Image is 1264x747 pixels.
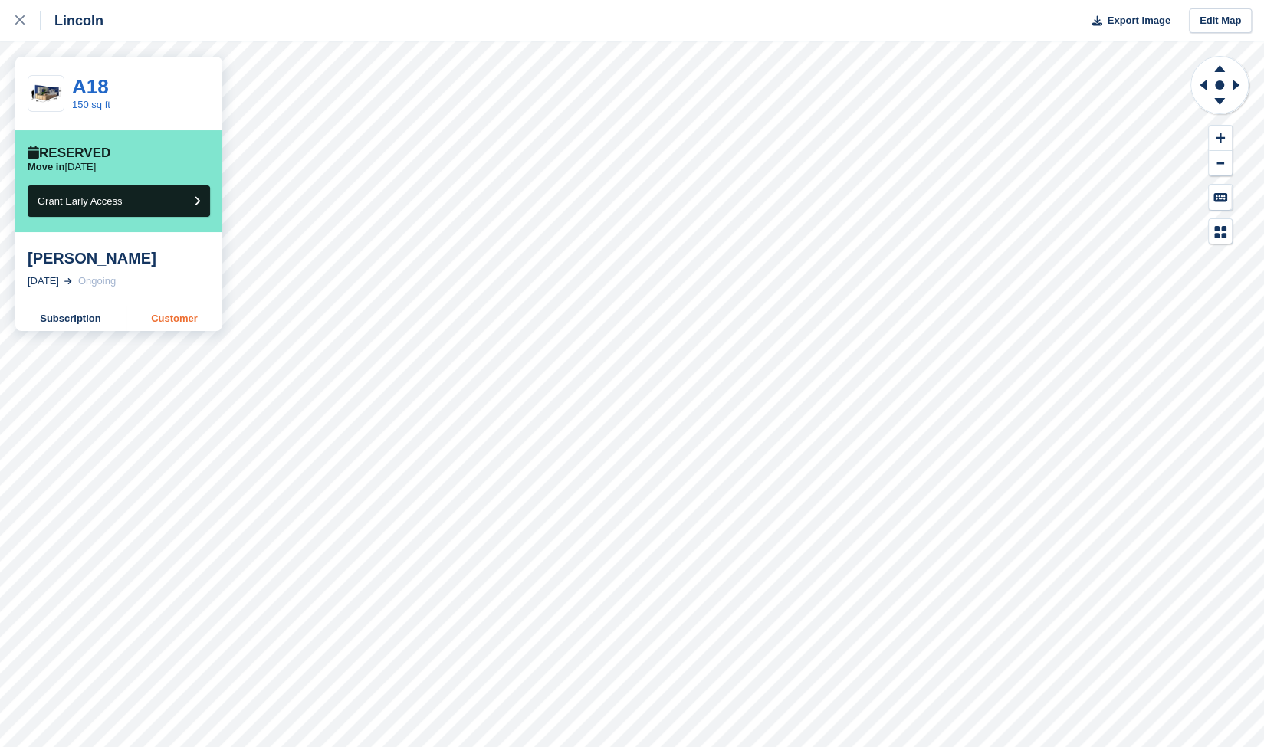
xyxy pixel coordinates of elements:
div: Ongoing [78,274,116,289]
p: [DATE] [28,161,96,173]
a: 150 sq ft [72,99,110,110]
button: Keyboard Shortcuts [1209,185,1232,210]
span: Grant Early Access [38,195,123,207]
a: Subscription [15,306,126,331]
img: 20-ft-container.jpg [28,80,64,107]
div: Lincoln [41,11,103,30]
button: Map Legend [1209,219,1232,244]
div: [DATE] [28,274,59,289]
button: Zoom Out [1209,151,1232,176]
div: Reserved [28,146,110,161]
div: [PERSON_NAME] [28,249,210,267]
img: arrow-right-light-icn-cde0832a797a2874e46488d9cf13f60e5c3a73dbe684e267c42b8395dfbc2abf.svg [64,278,72,284]
button: Grant Early Access [28,185,210,217]
span: Move in [28,161,64,172]
button: Export Image [1083,8,1170,34]
a: A18 [72,75,109,98]
span: Export Image [1107,13,1170,28]
a: Edit Map [1189,8,1252,34]
button: Zoom In [1209,126,1232,151]
a: Customer [126,306,222,331]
